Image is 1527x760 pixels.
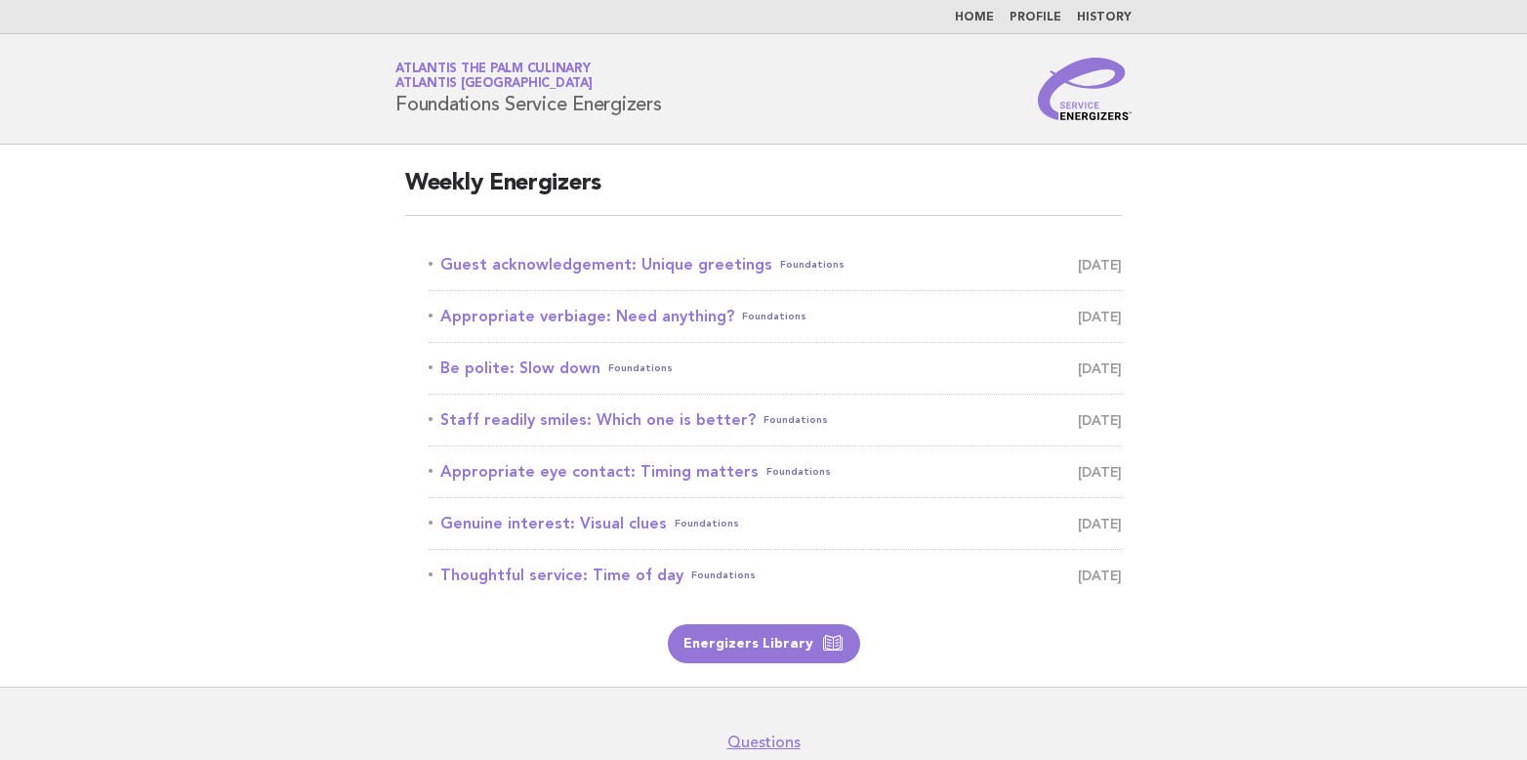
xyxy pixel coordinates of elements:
a: Thoughtful service: Time of dayFoundations [DATE] [429,562,1122,589]
img: Service Energizers [1038,58,1132,120]
a: Atlantis The Palm CulinaryAtlantis [GEOGRAPHIC_DATA] [395,63,593,90]
a: Energizers Library [668,624,860,663]
a: Appropriate verbiage: Need anything?Foundations [DATE] [429,303,1122,330]
a: Staff readily smiles: Which one is better?Foundations [DATE] [429,406,1122,434]
a: Genuine interest: Visual cluesFoundations [DATE] [429,510,1122,537]
span: [DATE] [1078,355,1122,382]
a: Profile [1010,12,1061,23]
span: Foundations [763,406,828,434]
h2: Weekly Energizers [405,168,1122,216]
a: Be polite: Slow downFoundations [DATE] [429,355,1122,382]
span: [DATE] [1078,562,1122,589]
span: [DATE] [1078,458,1122,486]
span: Foundations [780,251,845,278]
h1: Foundations Service Energizers [395,63,662,114]
a: Guest acknowledgement: Unique greetingsFoundations [DATE] [429,251,1122,278]
a: Home [955,12,994,23]
span: Foundations [742,303,806,330]
span: [DATE] [1078,406,1122,434]
a: History [1077,12,1132,23]
span: Foundations [608,355,673,382]
span: Atlantis [GEOGRAPHIC_DATA] [395,78,593,91]
span: Foundations [766,458,831,486]
a: Appropriate eye contact: Timing mattersFoundations [DATE] [429,458,1122,486]
span: [DATE] [1078,251,1122,278]
span: [DATE] [1078,510,1122,537]
span: Foundations [675,510,739,537]
span: Foundations [691,562,756,589]
a: Questions [727,733,801,752]
span: [DATE] [1078,303,1122,330]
